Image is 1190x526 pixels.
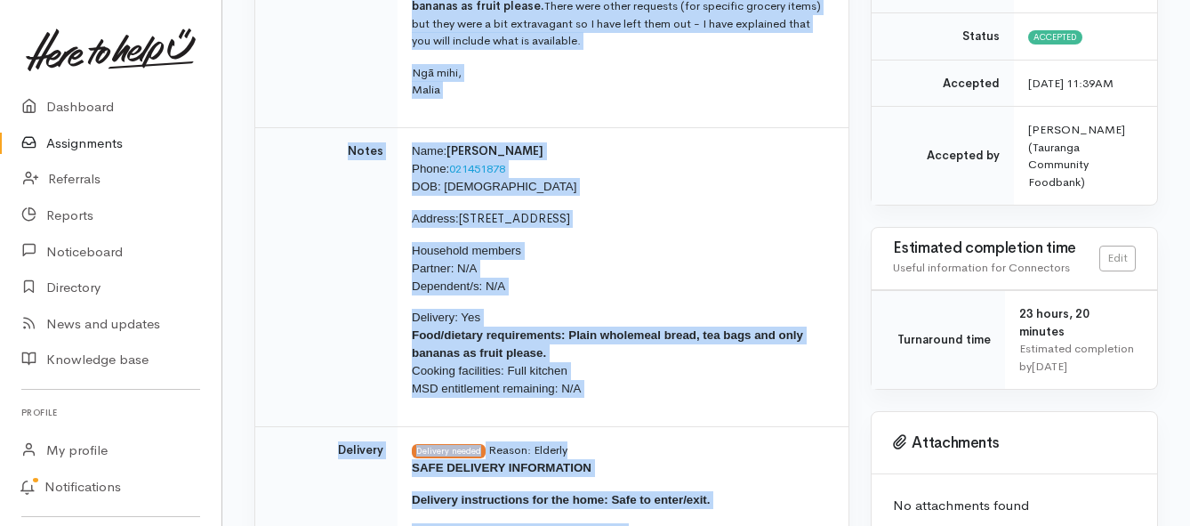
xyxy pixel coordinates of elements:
span: Useful information for Connectors [893,260,1070,275]
span: Address: [412,212,459,225]
td: Accepted [872,60,1014,107]
td: Status [872,13,1014,61]
span: Phone: [412,162,449,175]
span: DOB: [DEMOGRAPHIC_DATA] [412,180,576,193]
h3: Estimated completion time [893,240,1099,257]
span: Delivery: Yes Cooking facilities: Full kitchen MSD entitlement remaining: N/A [412,311,803,395]
time: [DATE] 11:39AM [1028,76,1114,91]
td: Accepted by [872,107,1014,206]
div: Estimated completion by [1019,340,1136,375]
span: Household members Partner: N/A Dependent/s: N/A [412,244,521,293]
a: Edit [1099,246,1136,271]
td: [PERSON_NAME] (Tauranga Community Foodbank) [1014,107,1157,206]
td: Turnaround time [872,291,1005,390]
time: [DATE] [1032,359,1067,374]
span: Food/dietary requirements: Plain wholemeal bread, tea bags and only bananas as fruit please. [412,328,803,360]
a: 021451878 [449,161,505,176]
td: Notes [255,127,398,427]
span: Delivery needed [412,444,486,458]
span: Name: [412,144,446,158]
span: Accepted [1028,30,1082,45]
span: 23 hours, 20 minutes [1019,306,1089,339]
span: SAFE DELIVERY INFORMATION [412,461,591,474]
h3: Attachments [893,434,1136,452]
h6: Profile [21,401,200,425]
span: Delivery instructions for the home: Safe to enter/exit. [412,493,711,506]
span: [STREET_ADDRESS] [459,211,570,226]
span: [PERSON_NAME] [446,143,543,158]
span: Reason: Elderly [488,442,567,457]
p: No attachments found [893,496,1136,516]
p: Ngā mihi, Malia [412,64,827,99]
